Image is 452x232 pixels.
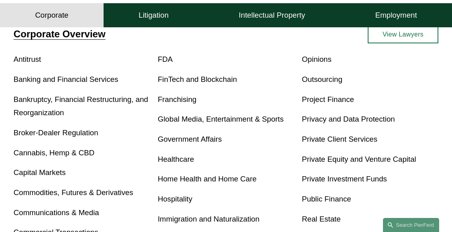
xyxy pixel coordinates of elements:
a: Private Investment Funds [302,175,387,183]
a: Banking and Financial Services [14,75,118,83]
a: FinTech and Blockchain [158,75,237,83]
a: Private Equity and Venture Capital [302,155,416,163]
a: Private Client Services [302,135,377,143]
a: Real Estate [302,215,341,223]
h4: Intellectual Property [239,10,305,20]
a: Cannabis, Hemp & CBD [14,149,95,157]
h4: Employment [375,10,417,20]
a: Outsourcing [302,75,342,83]
a: FDA [158,55,173,63]
a: Capital Markets [14,168,66,177]
h4: Corporate [35,10,68,20]
a: Opinions [302,55,332,63]
a: Broker-Dealer Regulation [14,128,98,137]
a: Immigration and Naturalization [158,215,259,223]
h4: Litigation [138,10,169,20]
a: View Lawyers [368,25,438,44]
a: Communications & Media [14,208,99,217]
a: Public Finance [302,195,351,203]
a: Home Health and Home Care [158,175,257,183]
a: Antitrust [14,55,41,63]
a: Global Media, Entertainment & Sports [158,115,284,123]
a: Hospitality [158,195,192,203]
a: Search this site [383,218,439,232]
a: Bankruptcy, Financial Restructuring, and Reorganization [14,95,148,117]
a: Privacy and Data Protection [302,115,395,123]
a: Commodities, Futures & Derivatives [14,188,133,197]
a: Franchising [158,95,197,104]
a: Corporate Overview [14,28,106,39]
a: Government Affairs [158,135,222,143]
a: Healthcare [158,155,194,163]
a: Project Finance [302,95,354,104]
